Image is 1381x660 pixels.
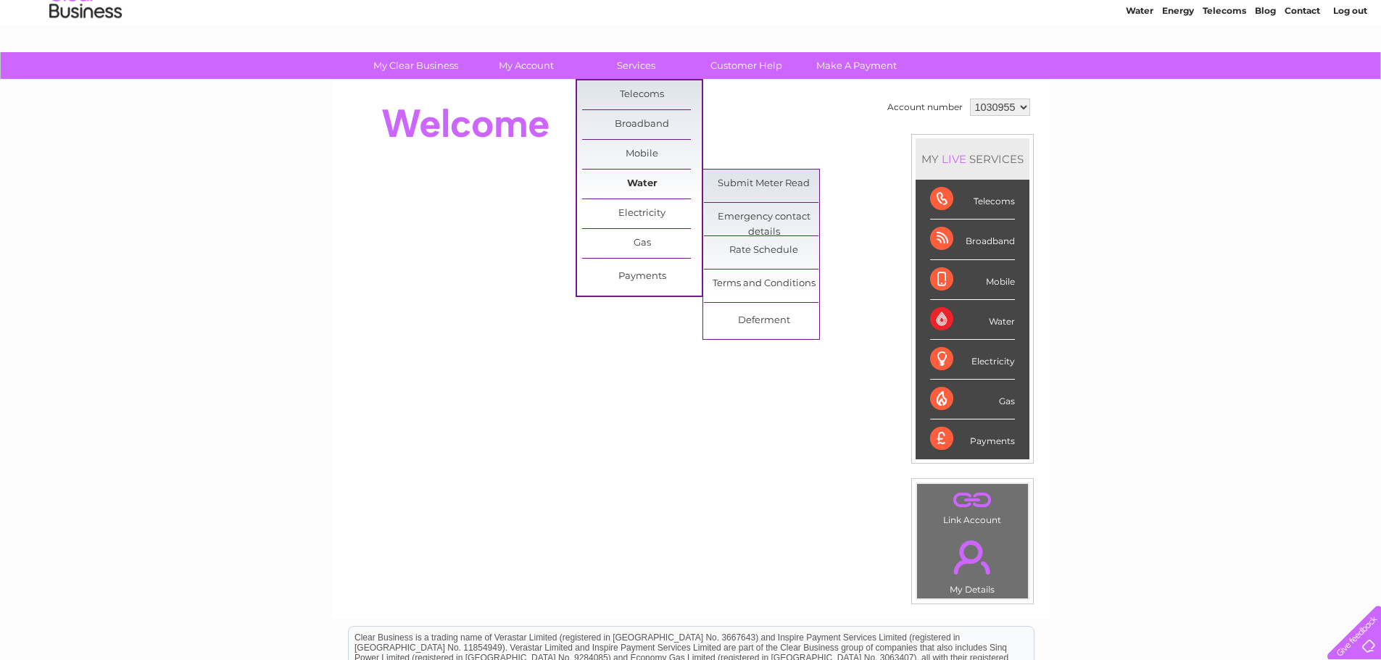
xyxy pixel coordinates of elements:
td: Link Account [916,483,1029,529]
td: My Details [916,528,1029,599]
div: Gas [930,380,1015,419]
a: Make A Payment [797,52,916,79]
a: Payments [582,262,702,291]
img: logo.png [49,38,123,82]
div: Payments [930,419,1015,459]
a: 0333 014 3131 [1108,7,1208,25]
a: Electricity [582,199,702,228]
a: Services [576,52,696,79]
div: Clear Business is a trading name of Verastar Limited (registered in [GEOGRAPHIC_DATA] No. 3667643... [349,8,1034,70]
div: Water [930,300,1015,340]
a: Customer Help [687,52,806,79]
div: MY SERVICES [916,138,1029,180]
a: Telecoms [582,80,702,109]
div: Telecoms [930,180,1015,220]
a: Water [582,170,702,199]
a: . [921,488,1024,513]
a: Water [1126,62,1153,72]
div: Electricity [930,340,1015,380]
div: LIVE [939,152,969,166]
a: Gas [582,229,702,258]
a: My Clear Business [356,52,476,79]
a: Log out [1333,62,1367,72]
a: Emergency contact details [704,203,824,232]
a: Telecoms [1203,62,1246,72]
a: Blog [1255,62,1276,72]
a: Rate Schedule [704,236,824,265]
a: Energy [1162,62,1194,72]
div: Broadband [930,220,1015,259]
div: Mobile [930,260,1015,300]
td: Account number [884,95,966,120]
a: Terms and Conditions [704,270,824,298]
a: Broadband [582,110,702,139]
a: . [921,532,1024,582]
a: My Account [466,52,586,79]
a: Mobile [582,140,702,169]
a: Contact [1285,62,1320,72]
a: Submit Meter Read [704,170,824,199]
a: Deferment [704,306,824,335]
